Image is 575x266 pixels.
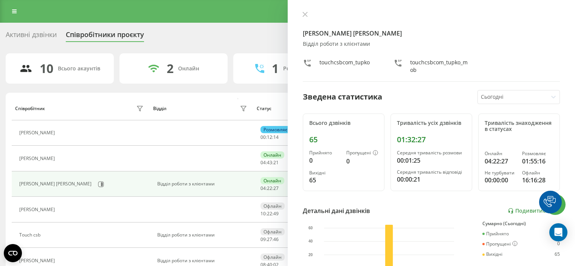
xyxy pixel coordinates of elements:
text: 60 [308,226,313,230]
span: 27 [273,185,279,191]
div: [PERSON_NAME] [PERSON_NAME] [19,181,93,187]
span: 43 [267,159,272,166]
div: Статус [257,106,271,111]
div: Відділ роботи з клієнтами [157,258,249,263]
div: : : [260,186,279,191]
div: Тривалість знаходження в статусах [485,120,553,133]
div: Офлайн [260,228,285,235]
div: 1 [272,61,279,76]
div: 10 [40,61,53,76]
div: Пропущені [482,241,518,247]
div: Відділ роботи з клієнтами [157,232,249,238]
div: Прийнято [309,150,340,156]
span: 14 [273,134,279,140]
div: [PERSON_NAME] [19,156,57,161]
div: 16:16:28 [522,176,553,185]
div: Активні дзвінки [6,31,57,42]
div: 0 [309,156,340,165]
div: Відділ роботи з клієнтами [303,41,560,47]
div: [PERSON_NAME] [19,207,57,212]
div: Онлайн [260,177,284,184]
div: touchcsbcom_tupko [319,59,370,74]
span: 04 [260,159,266,166]
div: touchcsbcom_tupko_mob [410,59,469,74]
div: 00:00:00 [485,176,516,185]
span: 27 [267,236,272,243]
div: Онлайн [485,151,516,156]
div: 0 [557,241,560,247]
div: Офлайн [260,202,285,210]
div: Вихідні [309,170,340,176]
div: 00:01:25 [397,156,466,165]
div: Офлайн [522,170,553,176]
div: 65 [309,135,378,144]
div: Розмовляє [260,126,290,133]
div: Touch csb [19,232,42,238]
span: 22 [267,210,272,217]
div: Open Intercom Messenger [549,223,567,241]
text: 40 [308,240,313,244]
div: Онлайн [178,65,199,72]
h4: [PERSON_NAME] [PERSON_NAME] [303,29,560,38]
div: : : [260,237,279,242]
div: 00:00:21 [397,175,466,184]
span: 49 [273,210,279,217]
div: Прийнято [482,231,509,236]
div: 65 [555,252,560,257]
div: Відділ [153,106,166,111]
a: Подивитись звіт [508,208,560,214]
div: : : [260,211,279,216]
div: Онлайн [260,151,284,159]
div: 01:55:16 [522,157,553,166]
div: 01:32:27 [397,135,466,144]
div: Співробітник [15,106,45,111]
div: Зведена статистика [303,91,382,103]
div: [PERSON_NAME] [19,130,57,135]
span: 09 [260,236,266,243]
div: 04:22:27 [485,157,516,166]
div: Середня тривалість розмови [397,150,466,156]
div: Детальні дані дзвінків [303,206,370,215]
span: 46 [273,236,279,243]
div: Всього дзвінків [309,120,378,126]
button: Open CMP widget [4,244,22,262]
div: Розмовляє [522,151,553,156]
div: Тривалість усіх дзвінків [397,120,466,126]
span: 12 [267,134,272,140]
div: Розмовляють [283,65,320,72]
span: 04 [260,185,266,191]
div: : : [260,135,279,140]
div: Сумарно (Сьогодні) [482,221,560,226]
span: 10 [260,210,266,217]
div: Середня тривалість відповіді [397,170,466,175]
div: Офлайн [260,254,285,261]
span: 00 [260,134,266,140]
text: 20 [308,253,313,257]
div: 0 [346,157,378,166]
div: Не турбувати [485,170,516,176]
div: Пропущені [346,150,378,156]
div: 2 [167,61,174,76]
div: Відділ роботи з клієнтами [157,181,249,187]
div: 65 [309,176,340,185]
div: Всього акаунтів [58,65,100,72]
div: : : [260,160,279,165]
div: Співробітники проєкту [66,31,144,42]
div: Вихідні [482,252,502,257]
div: [PERSON_NAME] [19,258,57,263]
span: 22 [267,185,272,191]
span: 21 [273,159,279,166]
